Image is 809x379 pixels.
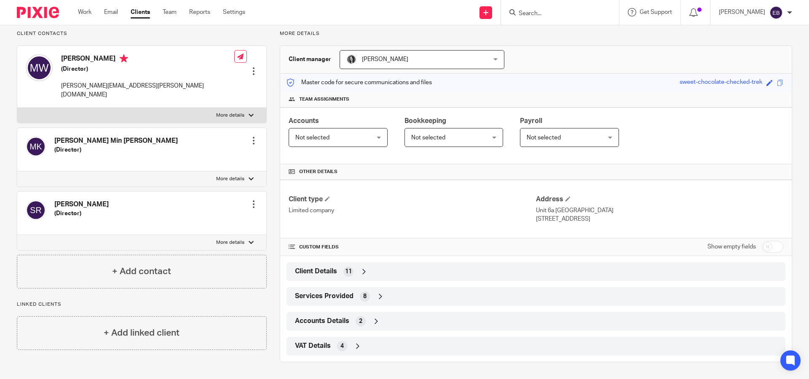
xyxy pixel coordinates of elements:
[287,78,432,87] p: Master code for secure communications and files
[289,117,319,124] span: Accounts
[359,317,362,326] span: 2
[17,7,59,18] img: Pixie
[163,8,177,16] a: Team
[104,326,179,339] h4: + Add linked client
[54,200,109,209] h4: [PERSON_NAME]
[26,200,46,220] img: svg%3E
[289,195,536,204] h4: Client type
[404,117,446,124] span: Bookkeeping
[120,54,128,63] i: Primary
[363,292,367,301] span: 8
[536,215,783,223] p: [STREET_ADDRESS]
[289,55,331,64] h3: Client manager
[536,195,783,204] h4: Address
[131,8,150,16] a: Clients
[411,135,445,141] span: Not selected
[340,342,344,350] span: 4
[54,146,178,154] h5: (Director)
[280,30,792,37] p: More details
[289,206,536,215] p: Limited company
[17,301,267,308] p: Linked clients
[295,317,349,326] span: Accounts Details
[289,244,536,251] h4: CUSTOM FIELDS
[299,168,338,175] span: Other details
[362,56,408,62] span: [PERSON_NAME]
[527,135,561,141] span: Not selected
[61,82,234,99] p: [PERSON_NAME][EMAIL_ADDRESS][PERSON_NAME][DOMAIN_NAME]
[189,8,210,16] a: Reports
[78,8,91,16] a: Work
[104,8,118,16] a: Email
[299,96,349,103] span: Team assignments
[769,6,783,19] img: svg%3E
[295,292,354,301] span: Services Provided
[520,117,542,124] span: Payroll
[223,8,245,16] a: Settings
[54,136,178,145] h4: [PERSON_NAME] Min [PERSON_NAME]
[112,265,171,278] h4: + Add contact
[61,65,234,73] h5: (Director)
[346,54,356,64] img: brodie%203%20small.jpg
[345,267,352,276] span: 11
[26,136,46,157] img: svg%3E
[518,10,594,18] input: Search
[61,54,234,65] h4: [PERSON_NAME]
[216,112,244,119] p: More details
[54,209,109,218] h5: (Director)
[26,54,53,81] img: svg%3E
[295,267,337,276] span: Client Details
[640,9,672,15] span: Get Support
[216,176,244,182] p: More details
[17,30,267,37] p: Client contacts
[719,8,765,16] p: [PERSON_NAME]
[295,342,331,350] span: VAT Details
[707,243,756,251] label: Show empty fields
[295,135,329,141] span: Not selected
[216,239,244,246] p: More details
[536,206,783,215] p: Unit 6a [GEOGRAPHIC_DATA]
[680,78,762,88] div: sweet-chocolate-checked-trek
